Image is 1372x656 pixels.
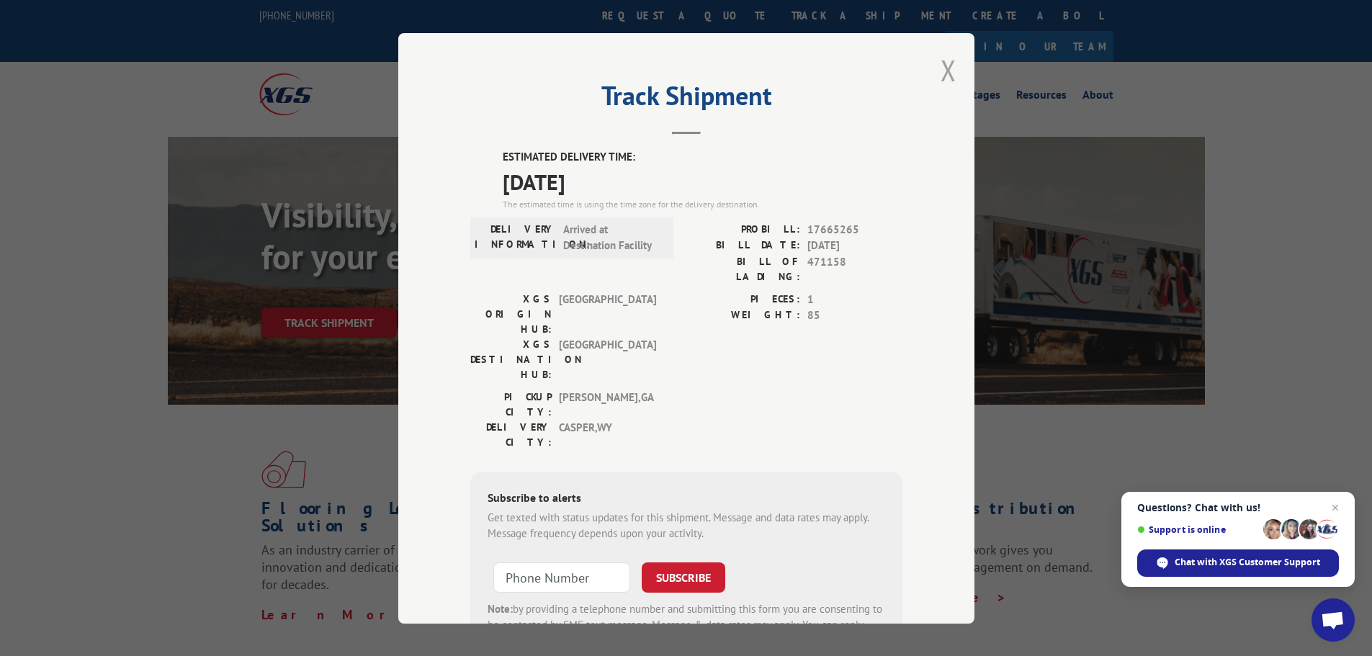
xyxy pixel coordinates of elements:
span: [PERSON_NAME] , GA [559,389,656,419]
label: XGS DESTINATION HUB: [470,336,552,382]
button: Close modal [941,51,956,89]
label: BILL DATE: [686,238,800,254]
h2: Track Shipment [470,86,902,113]
div: Subscribe to alerts [488,488,885,509]
span: [GEOGRAPHIC_DATA] [559,336,656,382]
span: 471158 [807,253,902,284]
div: The estimated time is using the time zone for the delivery destination. [503,197,902,210]
label: PROBILL: [686,221,800,238]
strong: Note: [488,601,513,615]
label: DELIVERY CITY: [470,419,552,449]
span: Arrived at Destination Facility [563,221,660,253]
div: Get texted with status updates for this shipment. Message and data rates may apply. Message frequ... [488,509,885,542]
span: Questions? Chat with us! [1137,502,1339,513]
span: 17665265 [807,221,902,238]
label: PICKUP CITY: [470,389,552,419]
label: DELIVERY INFORMATION: [475,221,556,253]
span: [DATE] [503,165,902,197]
span: [DATE] [807,238,902,254]
button: SUBSCRIBE [642,562,725,592]
div: Chat with XGS Customer Support [1137,549,1339,577]
label: BILL OF LADING: [686,253,800,284]
span: CASPER , WY [559,419,656,449]
input: Phone Number [493,562,630,592]
span: Close chat [1327,499,1344,516]
span: [GEOGRAPHIC_DATA] [559,291,656,336]
label: ESTIMATED DELIVERY TIME: [503,149,902,166]
div: by providing a telephone number and submitting this form you are consenting to be contacted by SM... [488,601,885,650]
label: XGS ORIGIN HUB: [470,291,552,336]
span: Support is online [1137,524,1258,535]
span: Chat with XGS Customer Support [1175,556,1320,569]
div: Open chat [1312,598,1355,642]
span: 85 [807,307,902,324]
span: 1 [807,291,902,307]
label: WEIGHT: [686,307,800,324]
label: PIECES: [686,291,800,307]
